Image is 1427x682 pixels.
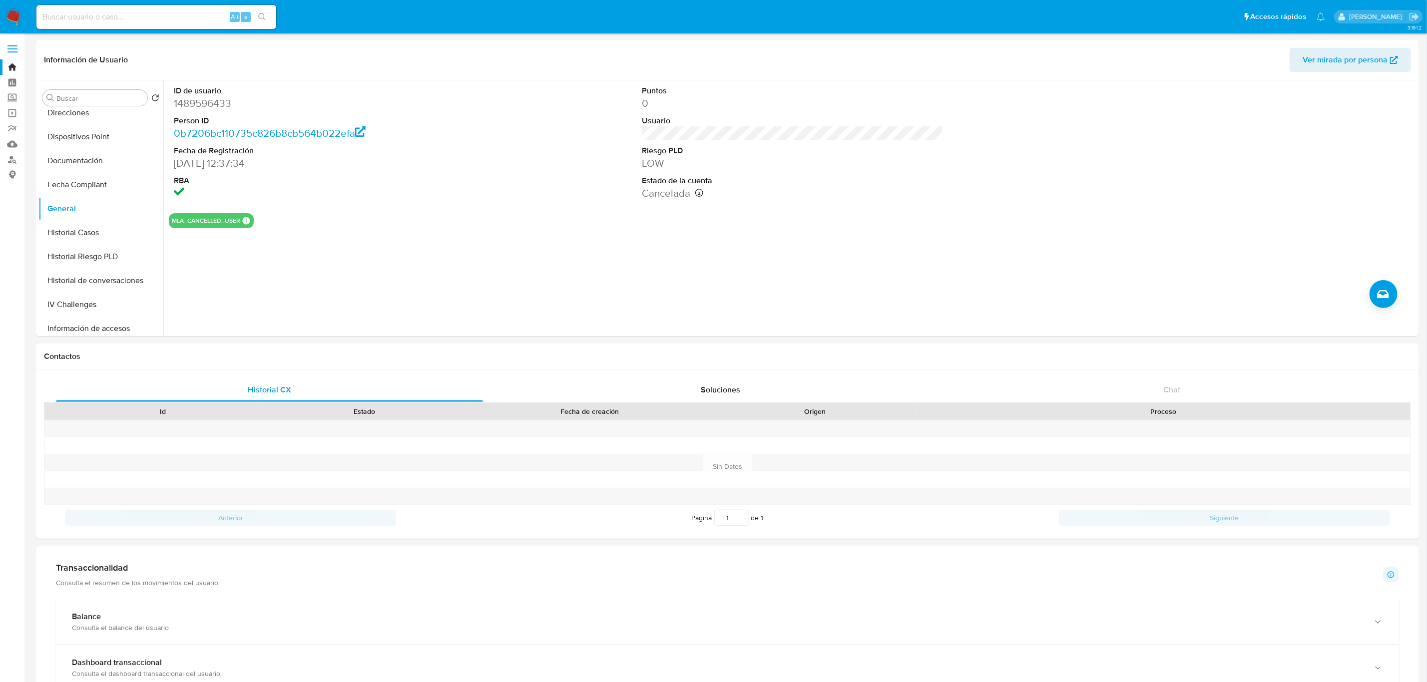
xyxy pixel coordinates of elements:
[642,96,944,110] dd: 0
[56,94,143,103] input: Buscar
[38,317,163,341] button: Información de accesos
[642,145,944,156] dt: Riesgo PLD
[38,149,163,173] button: Documentación
[44,55,128,65] h1: Información de Usuario
[174,85,476,96] dt: ID de usuario
[642,156,944,170] dd: LOW
[701,384,740,395] span: Soluciones
[1303,48,1388,72] span: Ver mirada por persona
[65,510,396,526] button: Anterior
[38,101,163,125] button: Direcciones
[38,245,163,269] button: Historial Riesgo PLD
[642,115,944,126] dt: Usuario
[1163,384,1180,395] span: Chat
[174,115,476,126] dt: Person ID
[38,125,163,149] button: Dispositivos Point
[174,175,476,186] dt: RBA
[44,351,1411,361] h1: Contactos
[761,513,764,523] span: 1
[473,406,707,416] div: Fecha de creación
[38,293,163,317] button: IV Challenges
[248,384,291,395] span: Historial CX
[642,186,944,200] dd: Cancelada
[1251,11,1307,22] span: Accesos rápidos
[642,175,944,186] dt: Estado de la cuenta
[174,126,366,140] a: 0b7206bc110735c826b8cb564b022efa
[231,12,239,21] span: Alt
[1290,48,1411,72] button: Ver mirada por persona
[271,406,459,416] div: Estado
[38,173,163,197] button: Fecha Compliant
[1409,11,1420,22] a: Salir
[174,145,476,156] dt: Fecha de Registración
[38,197,163,221] button: General
[46,94,54,102] button: Buscar
[151,94,159,105] button: Volver al orden por defecto
[642,85,944,96] dt: Puntos
[174,96,476,110] dd: 1489596433
[1317,12,1325,21] a: Notificaciones
[692,510,764,526] span: Página de
[38,221,163,245] button: Historial Casos
[244,12,247,21] span: s
[1059,510,1390,526] button: Siguiente
[174,156,476,170] dd: [DATE] 12:37:34
[36,10,276,23] input: Buscar usuario o caso...
[721,406,909,416] div: Origen
[923,406,1404,416] div: Proceso
[38,269,163,293] button: Historial de conversaciones
[1349,12,1406,21] p: eliana.eguerrero@mercadolibre.com
[69,406,257,416] div: Id
[252,10,272,24] button: search-icon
